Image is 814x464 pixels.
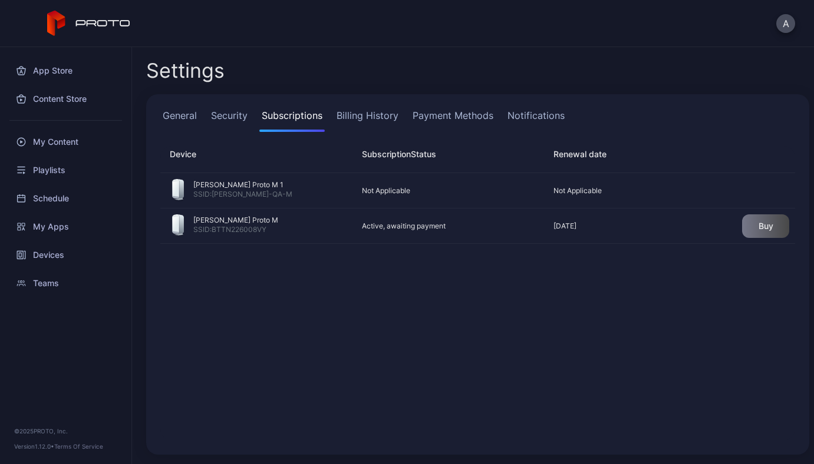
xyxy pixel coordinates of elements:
a: Schedule [7,184,124,213]
div: Status [352,147,535,161]
a: Playlists [7,156,124,184]
a: General [160,108,199,132]
div: SSID: BTTN226008VY [193,225,278,237]
div: Not Applicable [352,186,535,195]
div: [PERSON_NAME] Proto M [193,216,278,225]
a: Notifications [505,108,567,132]
a: My Apps [7,213,124,241]
div: [PERSON_NAME] Proto M 1 [193,180,292,190]
a: Content Store [7,85,124,113]
div: Renewal date [544,147,727,161]
div: [DATE] [544,221,727,231]
a: Security [209,108,250,132]
div: © 2025 PROTO, Inc. [14,426,117,436]
a: Payment Methods [410,108,496,132]
h2: Settings [146,60,225,81]
div: Buy [759,221,773,231]
span: Version 1.12.0 • [14,443,54,450]
div: Device [170,147,343,161]
a: My Content [7,128,124,156]
a: Terms Of Service [54,443,103,450]
a: Teams [7,269,124,297]
a: Billing History [334,108,401,132]
div: Active, awaiting payment [352,221,535,231]
span: Subscription [362,149,411,159]
button: A [776,14,795,33]
a: App Store [7,57,124,85]
div: SSID: [PERSON_NAME]-QA-M [193,190,292,201]
div: Not Applicable [544,186,727,195]
button: Buy [742,214,789,238]
a: Subscriptions [259,108,325,132]
a: Devices [7,241,124,269]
